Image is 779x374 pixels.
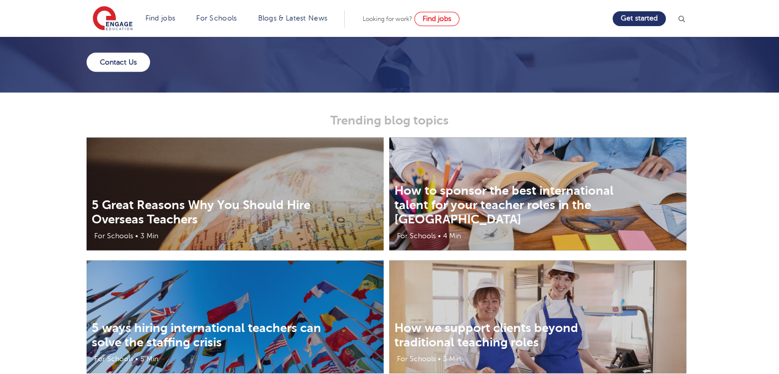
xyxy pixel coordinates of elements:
span: Looking for work? [363,15,412,23]
a: Find jobs [414,12,459,26]
li: For Schools [392,352,437,364]
li: 3 Min [442,352,462,364]
a: How we support clients beyond traditional teaching roles [394,320,578,349]
li: For Schools [89,352,134,364]
a: 5 ways hiring international teachers can solve the staffing crisis [92,320,321,349]
a: Get started [613,11,666,26]
li: For Schools [89,230,134,241]
a: How to sponsor the best international talent for your teacher roles in the [GEOGRAPHIC_DATA] [394,183,614,226]
a: Contact Us [87,52,150,72]
a: For Schools [196,14,237,22]
h3: Trending blog topics [138,113,641,127]
span: Find jobs [423,15,451,23]
li: 5 Min [139,352,159,364]
a: 5 Great Reasons Why You Should Hire Overseas Teachers [92,197,310,226]
li: • [134,352,139,364]
li: • [437,230,442,241]
li: • [437,352,442,364]
li: • [134,230,139,241]
a: Blogs & Latest News [258,14,328,22]
a: Find jobs [145,14,176,22]
li: For Schools [392,230,437,241]
img: Engage Education [93,6,133,32]
li: 4 Min [442,230,462,241]
li: 3 Min [139,230,159,241]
